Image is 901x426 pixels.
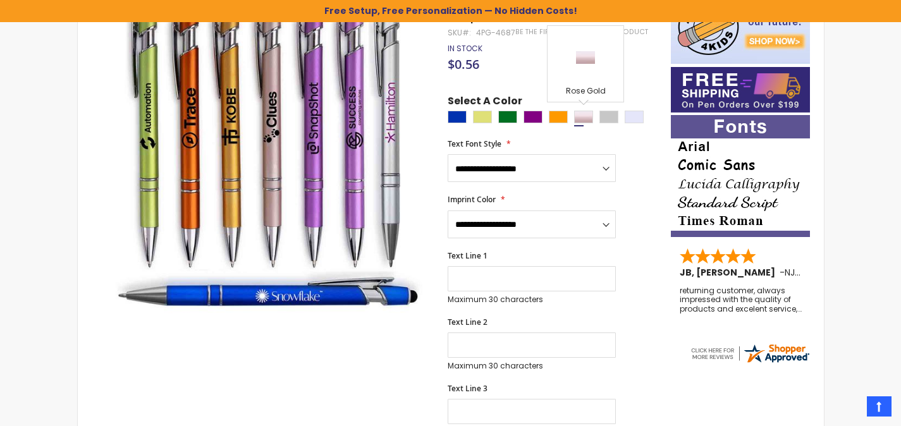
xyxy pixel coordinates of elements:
span: Text Line 3 [448,383,487,394]
span: In stock [448,43,482,54]
p: Maximum 30 characters [448,295,616,305]
span: JB, [PERSON_NAME] [680,266,780,279]
div: Rose Gold [551,86,620,99]
div: Rose Gold [574,111,593,123]
div: Blue [448,111,467,123]
span: - , [780,266,890,279]
a: Be the first to review this product [515,27,648,37]
span: Imprint Color [448,194,496,205]
span: Text Line 2 [448,317,487,327]
span: Text Font Style [448,138,501,149]
div: Purple [524,111,542,123]
div: Silver [599,111,618,123]
span: $0.56 [448,56,479,73]
img: Free shipping on orders over $199 [671,67,810,113]
a: Top [867,396,892,417]
a: 4pens.com certificate URL [689,356,811,367]
div: Gold [473,111,492,123]
div: Green [498,111,517,123]
div: returning customer, always impressed with the quality of products and excelent service, will retu... [680,286,802,313]
img: 4pens.com widget logo [689,342,811,365]
div: Availability [448,44,482,54]
div: Orange [549,111,568,123]
strong: SKU [448,27,471,38]
img: font-personalization-examples [671,115,810,237]
span: Text Line 1 [448,250,487,261]
p: Maximum 30 characters [448,361,616,371]
div: Lavender [625,111,644,123]
div: 4PG-4687 [476,28,515,38]
span: Select A Color [448,94,522,111]
span: NJ [785,266,800,279]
